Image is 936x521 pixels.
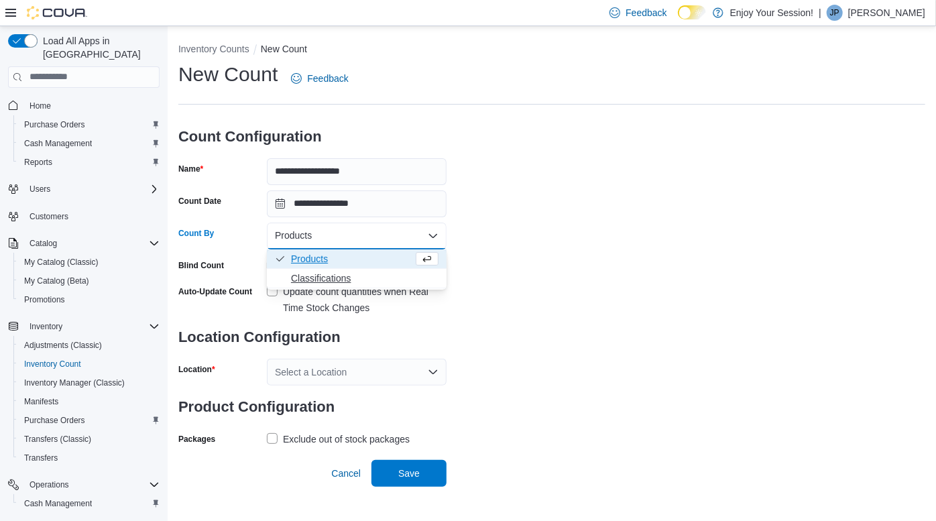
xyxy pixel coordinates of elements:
span: Purchase Orders [24,415,85,426]
span: Classifications [291,272,438,285]
span: Cash Management [24,138,92,149]
button: Close list of options [428,231,438,241]
button: Open list of options [428,367,438,378]
span: Manifests [24,396,58,407]
a: Transfers (Classic) [19,431,97,447]
span: Adjustments (Classic) [19,337,160,353]
span: Users [30,184,50,194]
span: Load All Apps in [GEOGRAPHIC_DATA] [38,34,160,61]
button: Manifests [13,392,165,411]
span: Operations [30,479,69,490]
span: Users [24,181,160,197]
button: Inventory [24,319,68,335]
span: Inventory Manager (Classic) [19,375,160,391]
a: Purchase Orders [19,117,91,133]
span: Promotions [24,294,65,305]
h3: Location Configuration [178,316,447,359]
a: Adjustments (Classic) [19,337,107,353]
span: Save [398,467,420,480]
span: JP [830,5,839,21]
span: Reports [24,157,52,168]
div: Choose from the following options [267,249,447,288]
div: Exclude out of stock packages [283,431,410,447]
span: Products [291,252,413,266]
span: Customers [24,208,160,225]
button: Reports [13,153,165,172]
button: Home [3,96,165,115]
a: Transfers [19,450,63,466]
span: My Catalog (Beta) [19,273,160,289]
a: Manifests [19,394,64,410]
span: Inventory [24,319,160,335]
button: Cancel [326,460,366,487]
h1: New Count [178,61,278,88]
span: Inventory [30,321,62,332]
button: My Catalog (Classic) [13,253,165,272]
button: Inventory [3,317,165,336]
label: Count Date [178,196,221,207]
span: Transfers (Classic) [24,434,91,445]
span: My Catalog (Beta) [24,276,89,286]
a: Cash Management [19,496,97,512]
span: Transfers (Classic) [19,431,160,447]
button: Cash Management [13,134,165,153]
p: | [819,5,821,21]
button: Operations [24,477,74,493]
button: Purchase Orders [13,115,165,134]
button: Customers [3,207,165,226]
a: Feedback [286,65,353,92]
label: Packages [178,434,215,445]
a: Promotions [19,292,70,308]
button: Operations [3,475,165,494]
span: Purchase Orders [19,412,160,428]
label: Count By [178,228,214,239]
span: My Catalog (Classic) [24,257,99,268]
a: Reports [19,154,58,170]
button: Save [371,460,447,487]
button: Adjustments (Classic) [13,336,165,355]
nav: An example of EuiBreadcrumbs [178,42,925,58]
button: Users [3,180,165,198]
input: Press the down key to open a popover containing a calendar. [267,190,447,217]
h3: Product Configuration [178,386,447,428]
label: Auto-Update Count [178,286,252,297]
p: [PERSON_NAME] [848,5,925,21]
span: Feedback [307,72,348,85]
span: Transfers [19,450,160,466]
span: Promotions [19,292,160,308]
button: Cash Management [13,494,165,513]
span: My Catalog (Classic) [19,254,160,270]
img: Cova [27,6,87,19]
span: Catalog [30,238,57,249]
button: Catalog [24,235,62,251]
button: Classifications [267,269,447,288]
span: Catalog [24,235,160,251]
span: Home [30,101,51,111]
button: Catalog [3,234,165,253]
label: Name [178,164,203,174]
span: Products [275,227,312,243]
button: Purchase Orders [13,411,165,430]
span: Cash Management [19,135,160,152]
button: Users [24,181,56,197]
a: Home [24,98,56,114]
button: My Catalog (Beta) [13,272,165,290]
span: Manifests [19,394,160,410]
span: Reports [19,154,160,170]
span: Purchase Orders [19,117,160,133]
button: Inventory Manager (Classic) [13,373,165,392]
a: Customers [24,209,74,225]
button: Transfers [13,449,165,467]
a: Purchase Orders [19,412,91,428]
a: Inventory Manager (Classic) [19,375,130,391]
label: Location [178,364,215,375]
a: My Catalog (Beta) [19,273,95,289]
span: Cash Management [19,496,160,512]
button: Products [267,249,447,269]
span: Inventory Manager (Classic) [24,378,125,388]
button: Inventory Count [13,355,165,373]
span: Dark Mode [678,19,679,20]
span: Operations [24,477,160,493]
button: New Count [261,44,307,54]
a: Cash Management [19,135,97,152]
